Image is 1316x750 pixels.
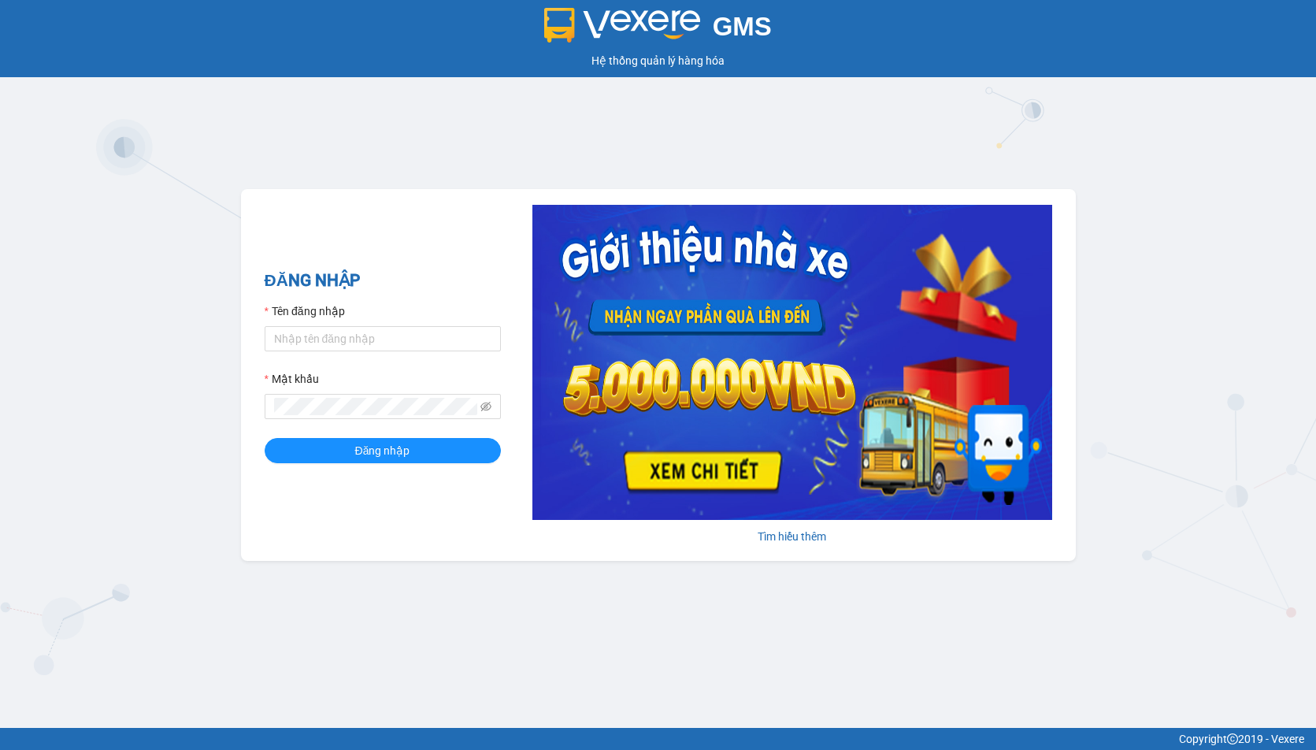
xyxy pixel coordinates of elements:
[532,205,1052,520] img: banner-0
[713,12,772,41] span: GMS
[544,24,772,36] a: GMS
[1227,733,1238,744] span: copyright
[274,398,477,415] input: Mật khẩu
[4,52,1312,69] div: Hệ thống quản lý hàng hóa
[265,438,501,463] button: Đăng nhập
[265,370,319,388] label: Mật khẩu
[532,528,1052,545] div: Tìm hiểu thêm
[480,401,491,412] span: eye-invisible
[265,326,501,351] input: Tên đăng nhập
[265,303,345,320] label: Tên đăng nhập
[12,730,1304,748] div: Copyright 2019 - Vexere
[544,8,700,43] img: logo 2
[265,268,501,294] h2: ĐĂNG NHẬP
[355,442,410,459] span: Đăng nhập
